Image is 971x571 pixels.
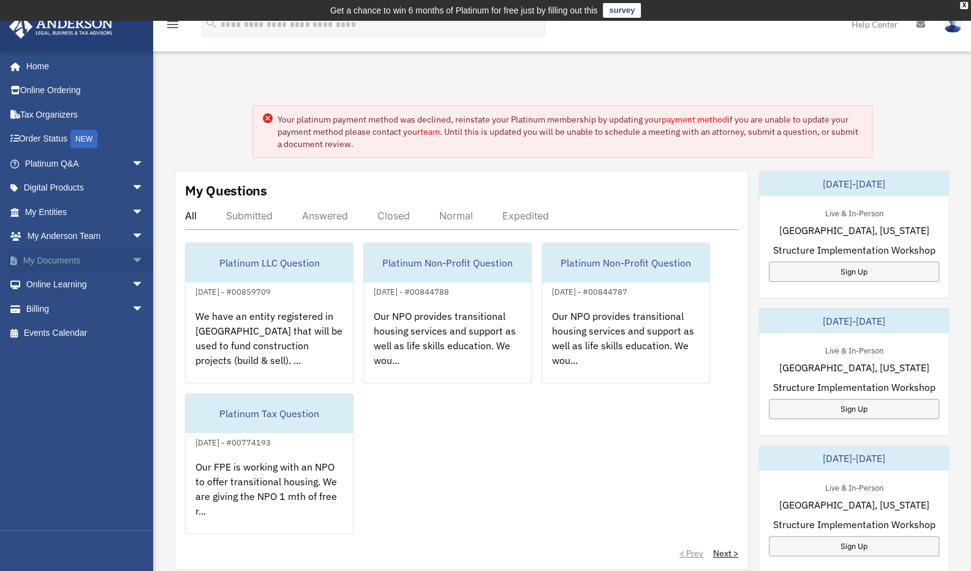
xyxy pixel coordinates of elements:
[420,126,440,137] a: team
[439,210,473,222] div: Normal
[9,102,162,127] a: Tax Organizers
[773,380,935,395] span: Structure Implementation Workshop
[9,297,162,321] a: Billingarrow_drop_down
[9,224,162,249] a: My Anderson Teamarrow_drop_down
[186,435,281,448] div: [DATE] - #00774193
[815,206,893,219] div: Live & In-Person
[278,113,862,150] div: Your platinum payment method was declined, reinstate your Platinum membership by updating your if...
[815,343,893,356] div: Live & In-Person
[769,399,939,419] a: Sign Up
[779,360,929,375] span: [GEOGRAPHIC_DATA], [US_STATE]
[662,114,727,125] a: payment method
[542,299,709,395] div: Our NPO provides transitional housing services and support as well as life skills education. We w...
[186,450,353,545] div: Our FPE is working with an NPO to offer transitional housing. We are giving the NPO 1 mth of free...
[132,200,156,225] span: arrow_drop_down
[70,130,97,148] div: NEW
[815,480,893,493] div: Live & In-Person
[186,284,281,297] div: [DATE] - #00859709
[205,17,218,30] i: search
[132,151,156,176] span: arrow_drop_down
[9,54,156,78] a: Home
[6,15,116,39] img: Anderson Advisors Platinum Portal
[377,210,410,222] div: Closed
[363,243,532,384] a: Platinum Non-Profit Question[DATE] - #00844788Our NPO provides transitional housing services and ...
[603,3,641,18] a: survey
[226,210,273,222] div: Submitted
[185,210,197,222] div: All
[186,394,353,433] div: Platinum Tax Question
[713,547,738,559] a: Next >
[364,243,531,282] div: Platinum Non-Profit Question
[364,284,459,297] div: [DATE] - #00844788
[759,446,949,471] div: [DATE]-[DATE]
[132,224,156,249] span: arrow_drop_down
[132,176,156,201] span: arrow_drop_down
[769,262,939,282] a: Sign Up
[9,200,162,224] a: My Entitiesarrow_drop_down
[769,536,939,556] a: Sign Up
[132,297,156,322] span: arrow_drop_down
[165,17,180,32] i: menu
[186,243,353,282] div: Platinum LLC Question
[759,309,949,333] div: [DATE]-[DATE]
[542,243,710,384] a: Platinum Non-Profit Question[DATE] - #00844787Our NPO provides transitional housing services and ...
[9,248,162,273] a: My Documentsarrow_drop_down
[9,321,162,346] a: Events Calendar
[9,273,162,297] a: Online Learningarrow_drop_down
[330,3,598,18] div: Get a chance to win 6 months of Platinum for free just by filling out this
[9,176,162,200] a: Digital Productsarrow_drop_down
[364,299,531,395] div: Our NPO provides transitional housing services and support as well as life skills education. We w...
[165,21,180,32] a: menu
[759,172,949,196] div: [DATE]-[DATE]
[132,248,156,273] span: arrow_drop_down
[9,127,162,152] a: Order StatusNEW
[185,181,267,200] div: My Questions
[542,284,637,297] div: [DATE] - #00844787
[960,2,968,9] div: close
[185,243,353,384] a: Platinum LLC Question[DATE] - #00859709We have an entity registered in [GEOGRAPHIC_DATA] that wil...
[186,299,353,395] div: We have an entity registered in [GEOGRAPHIC_DATA] that will be used to fund construction projects...
[9,151,162,176] a: Platinum Q&Aarrow_drop_down
[943,15,962,33] img: User Pic
[773,243,935,257] span: Structure Implementation Workshop
[542,243,709,282] div: Platinum Non-Profit Question
[773,517,935,532] span: Structure Implementation Workshop
[185,393,353,534] a: Platinum Tax Question[DATE] - #00774193Our FPE is working with an NPO to offer transitional housi...
[9,78,162,103] a: Online Ordering
[132,273,156,298] span: arrow_drop_down
[779,223,929,238] span: [GEOGRAPHIC_DATA], [US_STATE]
[502,210,549,222] div: Expedited
[779,497,929,512] span: [GEOGRAPHIC_DATA], [US_STATE]
[302,210,348,222] div: Answered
